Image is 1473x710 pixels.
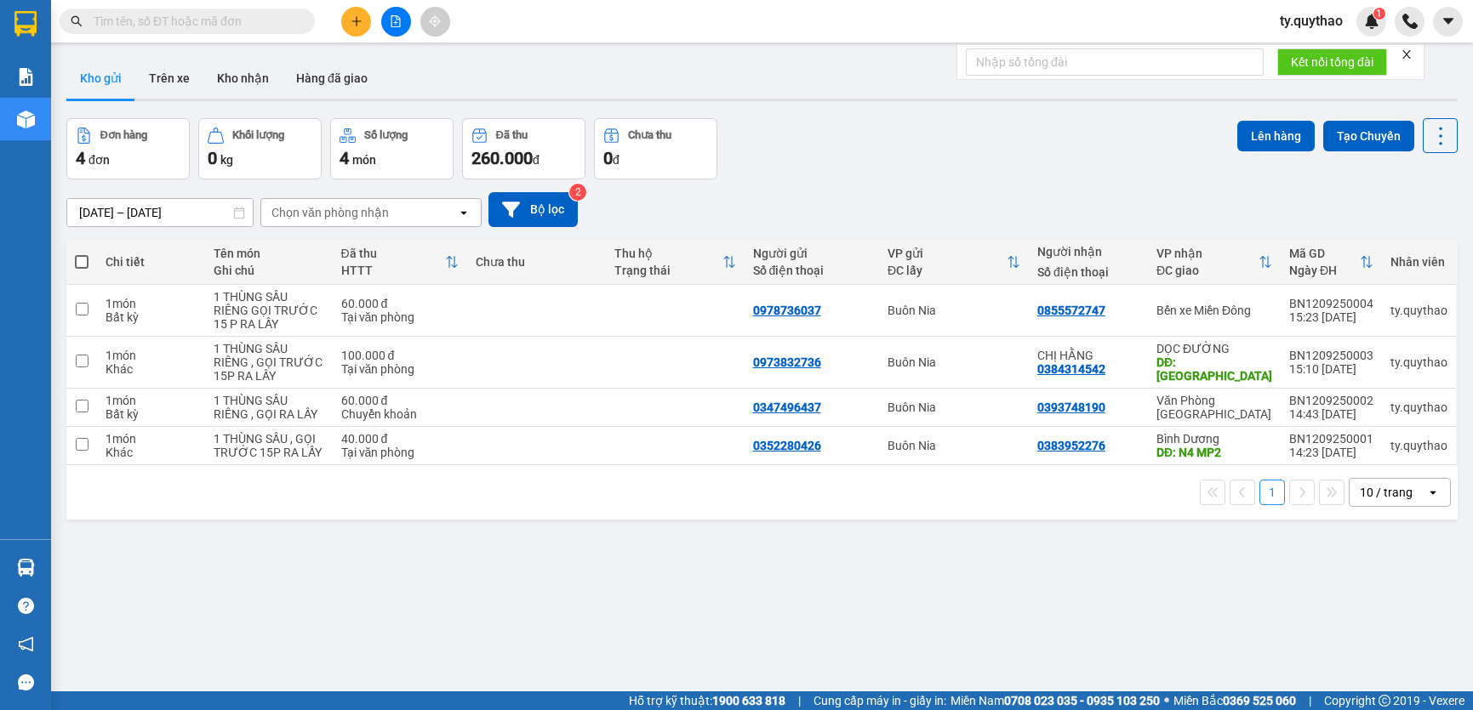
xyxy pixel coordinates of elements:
span: Miền Bắc [1173,691,1296,710]
div: DĐ: N4 MP2 [1156,446,1272,459]
div: Chuyển khoản [341,407,459,421]
div: 14:23 [DATE] [1289,446,1373,459]
div: Chưa thu [476,255,597,269]
div: ty.quythao [1390,355,1447,369]
input: Tìm tên, số ĐT hoặc mã đơn [94,12,294,31]
img: warehouse-icon [17,559,35,577]
img: solution-icon [17,68,35,86]
button: Bộ lọc [488,192,578,227]
div: Buôn Nia [888,304,1020,317]
div: ty.quythao [1390,304,1447,317]
div: Đã thu [341,247,445,260]
div: Buôn Nia [888,355,1020,369]
div: Bến xe Miền Đông [1156,304,1272,317]
div: Chi tiết [106,255,197,269]
div: 0347496437 [753,400,821,414]
div: Khác [106,446,197,459]
span: 0 [208,148,217,168]
div: Ghi chú [214,264,324,277]
img: logo-vxr [14,11,37,37]
div: 1 món [106,349,197,362]
button: 1 [1259,480,1285,505]
div: Bất kỳ [106,310,197,324]
div: 15:23 [DATE] [1289,310,1373,324]
span: aim [429,15,441,27]
svg: open [1426,486,1440,499]
div: CHỊ HẰNG [1037,349,1139,362]
button: aim [420,7,450,37]
span: notification [18,636,34,652]
button: plus [341,7,371,37]
div: Buôn Nia [888,400,1020,414]
button: Số lượng4món [330,118,454,179]
th: Toggle SortBy [606,240,745,285]
span: kg [220,153,233,167]
svg: open [457,206,471,219]
div: Chọn văn phòng nhận [271,204,389,221]
span: 1 [1376,8,1382,20]
div: Văn Phòng [GEOGRAPHIC_DATA] [1156,394,1272,421]
div: Người gửi [753,247,871,260]
button: Trên xe [135,58,203,99]
div: ĐC giao [1156,264,1259,277]
span: ty.quythao [1266,10,1356,31]
th: Toggle SortBy [333,240,467,285]
button: Kho nhận [203,58,283,99]
div: 100.000 đ [341,349,459,362]
span: Miền Nam [951,691,1160,710]
span: question-circle [18,598,34,614]
div: Người nhận [1037,245,1139,258]
div: Mã GD [1289,247,1360,260]
div: Tại văn phòng [341,310,459,324]
div: Khác [106,362,197,376]
div: ĐC lấy [888,264,1007,277]
div: Tại văn phòng [341,362,459,376]
div: 15:10 [DATE] [1289,362,1373,376]
button: Tạo Chuyến [1323,121,1414,151]
div: Tại văn phòng [341,446,459,459]
span: caret-down [1441,14,1456,29]
div: Ngày ĐH [1289,264,1360,277]
div: 1 THÙNG SẦU RIÊNG , GỌI RA LẤY [214,394,324,421]
span: 4 [340,148,349,168]
div: 0973832736 [753,355,821,369]
div: VP gửi [888,247,1007,260]
span: Hỗ trợ kỹ thuật: [629,691,785,710]
div: DĐ: TÂN PHƯỚC KHÁNH [1156,355,1272,383]
strong: 1900 633 818 [712,694,785,707]
div: VP nhận [1156,247,1259,260]
button: caret-down [1433,7,1463,37]
div: 0393748190 [1037,400,1105,414]
div: HTTT [341,264,445,277]
button: Hàng đã giao [283,58,381,99]
div: Khối lượng [232,129,284,141]
div: Tên món [214,247,324,260]
div: Thu hộ [614,247,722,260]
div: 1 THÙNG SẦU RIÊNG GỌI TRƯỚC 15 P RA LẤY [214,290,324,331]
button: Kết nối tổng đài [1277,48,1387,76]
img: warehouse-icon [17,111,35,128]
div: 0384314542 [1037,362,1105,376]
div: Số lượng [364,129,408,141]
div: Đã thu [496,129,528,141]
div: BN1209250003 [1289,349,1373,362]
span: | [798,691,801,710]
span: copyright [1379,695,1390,707]
span: ⚪️ [1164,697,1169,704]
span: search [71,15,83,27]
div: Chưa thu [628,129,671,141]
button: Khối lượng0kg [198,118,322,179]
div: Đơn hàng [100,129,147,141]
th: Toggle SortBy [879,240,1029,285]
div: Số điện thoại [1037,265,1139,279]
button: Lên hàng [1237,121,1315,151]
button: file-add [381,7,411,37]
div: 0855572747 [1037,304,1105,317]
span: đ [613,153,619,167]
div: Bất kỳ [106,407,197,421]
span: plus [351,15,363,27]
div: BN1209250004 [1289,297,1373,310]
div: 0352280426 [753,439,821,452]
img: icon-new-feature [1364,14,1379,29]
div: Số điện thoại [753,264,871,277]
